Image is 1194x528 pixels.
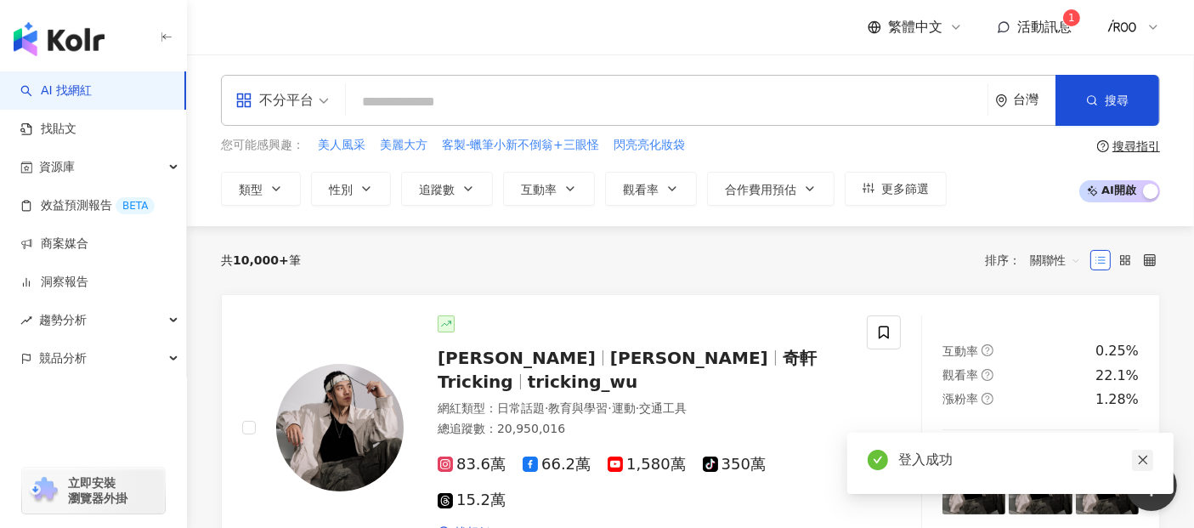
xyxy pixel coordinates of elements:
button: 追蹤數 [401,172,493,206]
span: question-circle [982,393,993,405]
span: [PERSON_NAME] [438,348,596,368]
span: · [545,401,548,415]
div: 登入成功 [898,450,1153,470]
span: · [636,401,639,415]
div: 台灣 [1013,93,1055,107]
span: 350萬 [703,456,766,474]
span: question-circle [1097,140,1109,152]
span: 15.2萬 [438,491,506,509]
span: 繁體中文 [888,18,942,37]
div: 搜尋指引 [1112,139,1160,153]
button: 客製-蠟筆小新不倒翁+三眼怪 [441,136,600,155]
span: 教育與學習 [548,401,608,415]
span: 趨勢分析 [39,301,87,339]
span: 客製-蠟筆小新不倒翁+三眼怪 [442,137,599,154]
span: question-circle [982,369,993,381]
span: 競品分析 [39,339,87,378]
span: 觀看率 [942,368,978,382]
span: 您可能感興趣： [221,137,304,154]
span: 83.6萬 [438,456,506,474]
span: 互動率 [521,183,557,196]
span: 閃亮亮化妝袋 [614,137,685,154]
button: 美麗大方 [379,136,428,155]
button: 性別 [311,172,391,206]
span: 日常話題 [497,401,545,415]
span: 運動 [612,401,636,415]
button: 閃亮亮化妝袋 [613,136,686,155]
span: 互動率 [942,344,978,358]
span: 立即安裝 瀏覽器外掛 [68,475,127,506]
span: appstore [235,92,252,109]
span: 資源庫 [39,148,75,186]
span: rise [20,315,32,326]
a: searchAI 找網紅 [20,82,92,99]
button: 更多篩選 [845,172,947,206]
a: 效益預測報告BETA [20,197,155,214]
span: · [608,401,611,415]
sup: 1 [1063,9,1080,26]
span: check-circle [868,450,888,470]
img: logo [14,22,105,56]
span: 10,000+ [233,253,289,267]
span: 美麗大方 [380,137,427,154]
a: 洞察報告 [20,274,88,291]
button: 觀看率 [605,172,697,206]
span: 觀看率 [623,183,659,196]
button: 類型 [221,172,301,206]
span: 性別 [329,183,353,196]
button: 搜尋 [1055,75,1159,126]
div: 共 筆 [221,253,301,267]
img: chrome extension [27,477,60,504]
img: KOL Avatar [276,364,404,491]
div: 不分平台 [235,87,314,114]
div: 0.25% [1095,342,1139,361]
span: 1,580萬 [608,456,686,474]
span: 合作費用預估 [725,183,796,196]
span: 關聯性 [1030,247,1081,274]
a: 找貼文 [20,121,76,138]
span: question-circle [982,344,993,356]
span: environment [995,94,1008,107]
div: 22.1% [1095,366,1139,385]
span: 類型 [239,183,263,196]
span: 交通工具 [639,401,687,415]
span: tricking_wu [528,372,638,392]
a: 商案媒合 [20,236,88,253]
span: 66.2萬 [523,456,591,474]
div: 總追蹤數 ： 20,950,016 [438,421,846,438]
button: 美人風采 [317,136,366,155]
span: [PERSON_NAME] [610,348,768,368]
span: 搜尋 [1105,94,1129,107]
span: 漲粉率 [942,392,978,406]
span: 奇軒Tricking [438,348,817,392]
span: 追蹤數 [419,183,455,196]
span: close [1137,454,1149,466]
span: 1 [1068,12,1075,24]
span: 更多篩選 [881,182,929,196]
div: 1.28% [1095,390,1139,409]
button: 合作費用預估 [707,172,835,206]
button: 互動率 [503,172,595,206]
div: 排序： [985,247,1090,274]
div: 網紅類型 ： [438,400,846,417]
a: chrome extension立即安裝 瀏覽器外掛 [22,468,165,514]
img: logo.png [1106,11,1139,43]
span: 美人風采 [318,137,365,154]
span: 活動訊息 [1017,19,1072,35]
